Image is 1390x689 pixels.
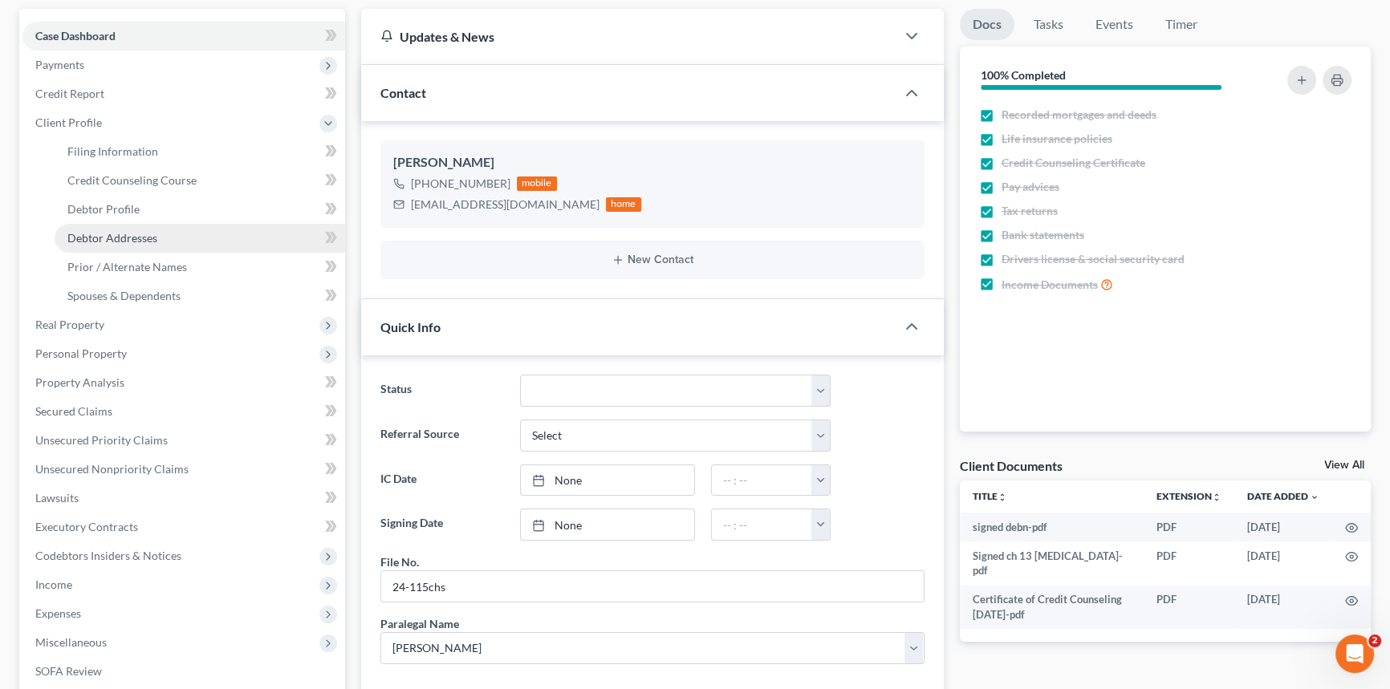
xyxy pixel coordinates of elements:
[67,260,187,274] span: Prior / Alternate Names
[960,541,1144,586] td: Signed ch 13 [MEDICAL_DATA]-pdf
[35,606,81,620] span: Expenses
[380,553,419,570] div: File No.
[973,490,1007,502] a: Titleunfold_more
[712,465,813,496] input: -- : --
[380,319,441,334] span: Quick Info
[1083,9,1146,40] a: Events
[35,318,104,331] span: Real Property
[22,455,345,484] a: Unsecured Nonpriority Claims
[411,197,599,213] div: [EMAIL_ADDRESS][DOMAIN_NAME]
[1002,251,1185,267] span: Drivers license & social security card
[67,231,157,245] span: Debtor Addresses
[1144,586,1234,630] td: PDF
[35,578,72,591] span: Income
[1335,634,1374,673] iframe: Intercom live chat
[1310,492,1319,502] i: expand_more
[35,58,84,71] span: Payments
[35,404,112,418] span: Secured Claims
[1002,179,1059,195] span: Pay advices
[411,176,510,192] div: [PHONE_NUMBER]
[35,87,104,100] span: Credit Report
[22,79,345,108] a: Credit Report
[35,375,124,389] span: Property Analysis
[22,657,345,686] a: SOFA Review
[1368,634,1381,647] span: 2
[380,28,876,45] div: Updates & News
[1144,513,1234,541] td: PDF
[35,433,168,447] span: Unsecured Priority Claims
[55,166,345,195] a: Credit Counseling Course
[55,282,345,310] a: Spouses & Dependents
[35,347,127,360] span: Personal Property
[35,491,79,505] span: Lawsuits
[1002,131,1112,147] span: Life insurance policies
[1002,155,1145,171] span: Credit Counseling Certificate
[521,509,693,540] a: None
[960,586,1144,630] td: Certificate of Credit Counseling [DATE]-pdf
[393,253,912,266] button: New Contact
[960,457,1063,474] div: Client Documents
[67,144,158,158] span: Filing Information
[380,85,426,100] span: Contact
[35,549,181,562] span: Codebtors Insiders & Notices
[22,397,345,426] a: Secured Claims
[1247,490,1319,502] a: Date Added expand_more
[381,571,924,602] input: --
[998,492,1007,502] i: unfold_more
[22,513,345,541] a: Executory Contracts
[67,289,181,302] span: Spouses & Dependents
[35,29,116,43] span: Case Dashboard
[1234,541,1332,586] td: [DATE]
[55,195,345,224] a: Debtor Profile
[1144,541,1234,586] td: PDF
[372,375,512,407] label: Status
[67,202,140,216] span: Debtor Profile
[1002,277,1098,293] span: Income Documents
[960,513,1144,541] td: signed debn-pdf
[380,615,459,632] div: Paralegal Name
[35,520,138,533] span: Executory Contracts
[372,509,512,541] label: Signing Date
[1152,9,1210,40] a: Timer
[55,137,345,166] a: Filing Information
[1212,492,1221,502] i: unfold_more
[712,509,813,540] input: -- : --
[517,176,557,191] div: mobile
[606,197,641,212] div: home
[1156,490,1221,502] a: Extensionunfold_more
[372,419,512,452] label: Referral Source
[372,464,512,496] label: IC Date
[22,426,345,455] a: Unsecured Priority Claims
[1324,460,1364,471] a: View All
[55,253,345,282] a: Prior / Alternate Names
[1234,586,1332,630] td: [DATE]
[981,68,1066,82] strong: 100% Completed
[35,664,102,678] span: SOFA Review
[35,116,102,129] span: Client Profile
[1002,227,1084,243] span: Bank statements
[1002,107,1156,123] span: Recorded mortgages and deeds
[1234,513,1332,541] td: [DATE]
[393,153,912,172] div: [PERSON_NAME]
[1002,203,1058,219] span: Tax returns
[1021,9,1076,40] a: Tasks
[22,484,345,513] a: Lawsuits
[22,368,345,397] a: Property Analysis
[35,462,189,476] span: Unsecured Nonpriority Claims
[67,173,197,187] span: Credit Counseling Course
[960,9,1014,40] a: Docs
[521,465,693,496] a: None
[55,224,345,253] a: Debtor Addresses
[22,22,345,51] a: Case Dashboard
[35,635,107,649] span: Miscellaneous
